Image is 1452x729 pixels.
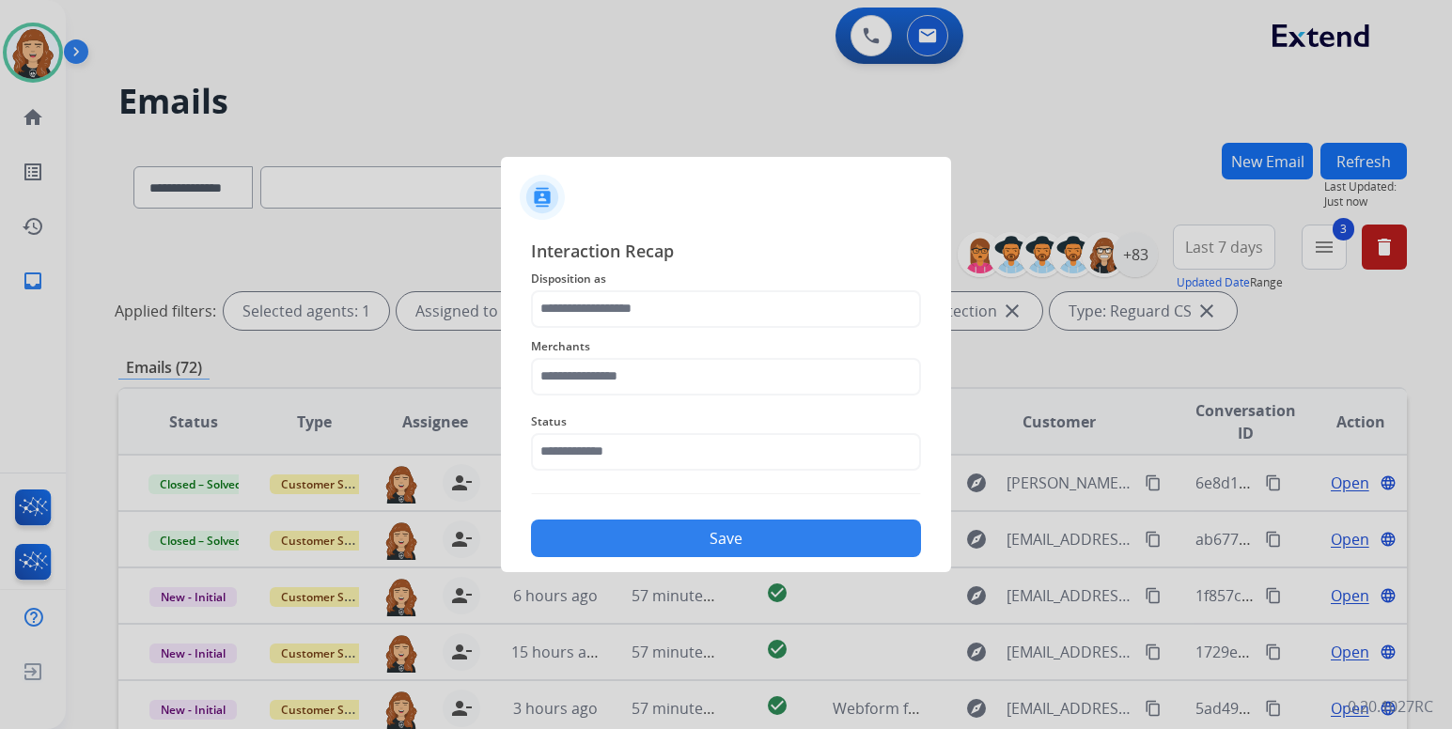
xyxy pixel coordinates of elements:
[1348,695,1433,718] p: 0.20.1027RC
[531,493,921,494] img: contact-recap-line.svg
[531,268,921,290] span: Disposition as
[531,335,921,358] span: Merchants
[531,238,921,268] span: Interaction Recap
[531,520,921,557] button: Save
[520,175,565,220] img: contactIcon
[531,411,921,433] span: Status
